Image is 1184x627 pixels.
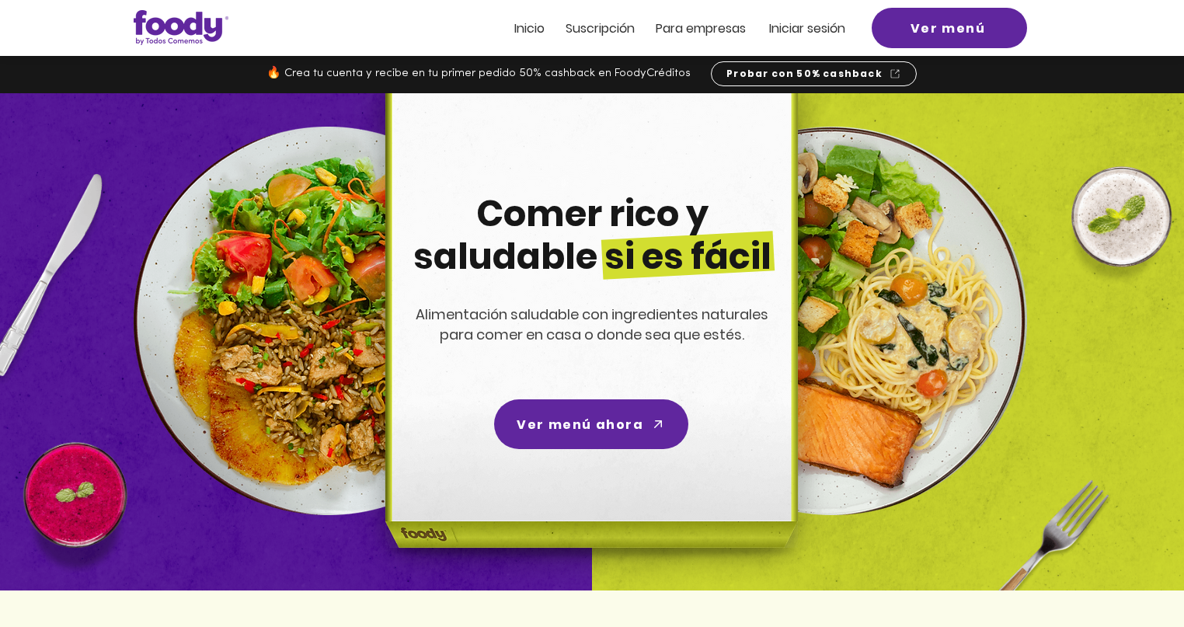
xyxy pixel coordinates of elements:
[566,22,635,35] a: Suscripción
[670,19,746,37] span: ra empresas
[134,127,522,515] img: left-dish-compress.png
[769,19,845,37] span: Iniciar sesión
[134,10,228,45] img: Logo_Foody V2.0.0 (3).png
[726,67,883,81] span: Probar con 50% cashback
[911,19,986,38] span: Ver menú
[266,68,691,79] span: 🔥 Crea tu cuenta y recibe en tu primer pedido 50% cashback en FoodyCréditos
[656,19,670,37] span: Pa
[872,8,1027,48] a: Ver menú
[416,305,768,344] span: Alimentación saludable con ingredientes naturales para comer en casa o donde sea que estés.
[656,22,746,35] a: Para empresas
[517,415,643,434] span: Ver menú ahora
[769,22,845,35] a: Iniciar sesión
[711,61,917,86] a: Probar con 50% cashback
[514,22,545,35] a: Inicio
[1094,537,1168,611] iframe: Messagebird Livechat Widget
[566,19,635,37] span: Suscripción
[342,93,836,590] img: headline-center-compress.png
[413,189,771,281] span: Comer rico y saludable si es fácil
[514,19,545,37] span: Inicio
[494,399,688,449] a: Ver menú ahora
